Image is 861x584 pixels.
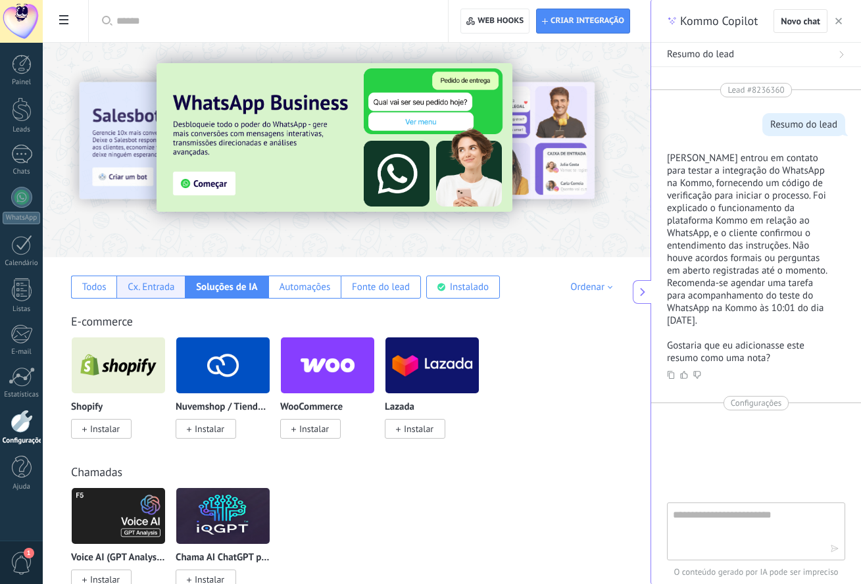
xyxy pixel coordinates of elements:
div: Painel [3,78,41,87]
div: WooCommerce [280,337,385,454]
div: Ajuda [3,483,41,491]
p: WooCommerce [280,402,343,413]
button: Resumo do lead [651,43,861,67]
div: Todos [82,281,107,293]
p: Voice AI (GPT Analysis) via Komanda F5 [71,552,166,564]
span: Configurações [731,397,782,410]
img: logo_main.png [176,484,270,548]
span: Instalar [90,423,120,435]
span: Web hooks [478,16,524,26]
div: Ordenar [570,281,617,293]
div: Leads [3,126,41,134]
span: Resumo do lead [667,48,734,61]
div: E-mail [3,348,41,356]
span: Lead #8236360 [727,84,784,97]
div: Configurações [3,437,41,445]
span: Instalar [195,423,224,435]
div: Nuvemshop / Tiendanube [176,337,280,454]
div: Automações [279,281,330,293]
img: logo_main.png [281,333,374,397]
p: [PERSON_NAME] entrou em contato para testar a integração do WhatsApp na Kommo, fornecendo um códi... [667,152,829,327]
span: Kommo Copilot [680,13,758,29]
span: O conteúdo gerado por IA pode ser impreciso [667,566,845,579]
div: Cx. Entrada [128,281,174,293]
img: Slide 3 [157,63,512,212]
p: Shopify [71,402,103,413]
span: Novo chat [781,16,820,26]
p: Lazada [385,402,414,413]
span: Criar integração [551,16,624,26]
span: 1 [24,548,34,558]
div: Listas [3,305,41,314]
p: Nuvemshop / Tiendanube [176,402,270,413]
button: Web hooks [460,9,529,34]
div: WhatsApp [3,212,40,224]
img: logo_main.png [385,333,479,397]
div: Estatísticas [3,391,41,399]
img: logo_main.png [176,333,270,397]
img: logo_main.png [72,333,165,397]
div: Shopify [71,337,176,454]
a: E-commerce [71,314,133,329]
div: Fonte do lead [352,281,410,293]
div: Calendário [3,259,41,268]
p: Chama AI ChatGPT por iQGPT [176,552,270,564]
button: Novo chat [774,9,827,33]
span: Instalar [299,423,329,435]
a: Chamadas [71,464,122,479]
span: Instalar [404,423,433,435]
div: Lazada [385,337,489,454]
div: Soluções de IA [196,281,258,293]
img: logo_main.jpg [72,484,165,548]
button: Criar integração [536,9,630,34]
div: Resumo do lead [770,118,837,131]
div: Instalado [450,281,489,293]
div: Chats [3,168,41,176]
p: Gostaria que eu adicionasse este resumo como uma nota? [667,339,829,364]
